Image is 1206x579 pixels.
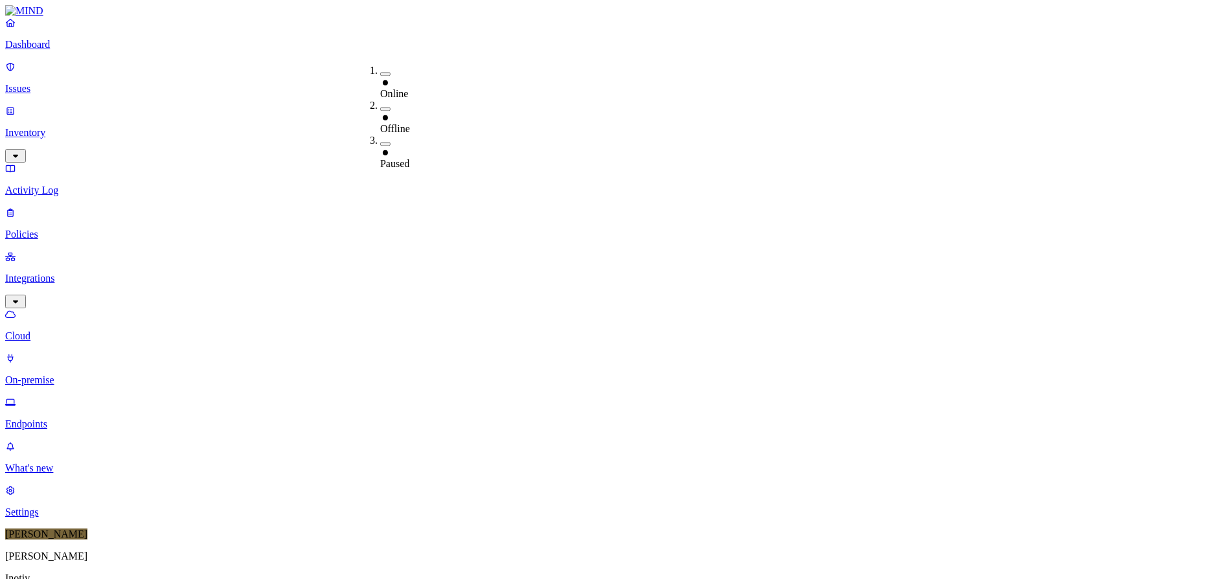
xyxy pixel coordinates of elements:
a: Policies [5,207,1201,240]
p: Activity Log [5,185,1201,196]
a: Endpoints [5,396,1201,430]
a: Dashboard [5,17,1201,51]
a: Issues [5,61,1201,95]
p: [PERSON_NAME] [5,551,1201,562]
span: [PERSON_NAME] [5,528,87,539]
p: Dashboard [5,39,1201,51]
p: Policies [5,229,1201,240]
a: Settings [5,484,1201,518]
p: Inventory [5,127,1201,139]
a: Inventory [5,105,1201,161]
img: MIND [5,5,43,17]
a: MIND [5,5,1201,17]
a: Integrations [5,251,1201,306]
p: Cloud [5,330,1201,342]
a: Cloud [5,308,1201,342]
p: Settings [5,506,1201,518]
p: What's new [5,462,1201,474]
p: Integrations [5,273,1201,284]
a: Activity Log [5,163,1201,196]
a: On-premise [5,352,1201,386]
a: What's new [5,440,1201,474]
p: Endpoints [5,418,1201,430]
p: On-premise [5,374,1201,386]
p: Issues [5,83,1201,95]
